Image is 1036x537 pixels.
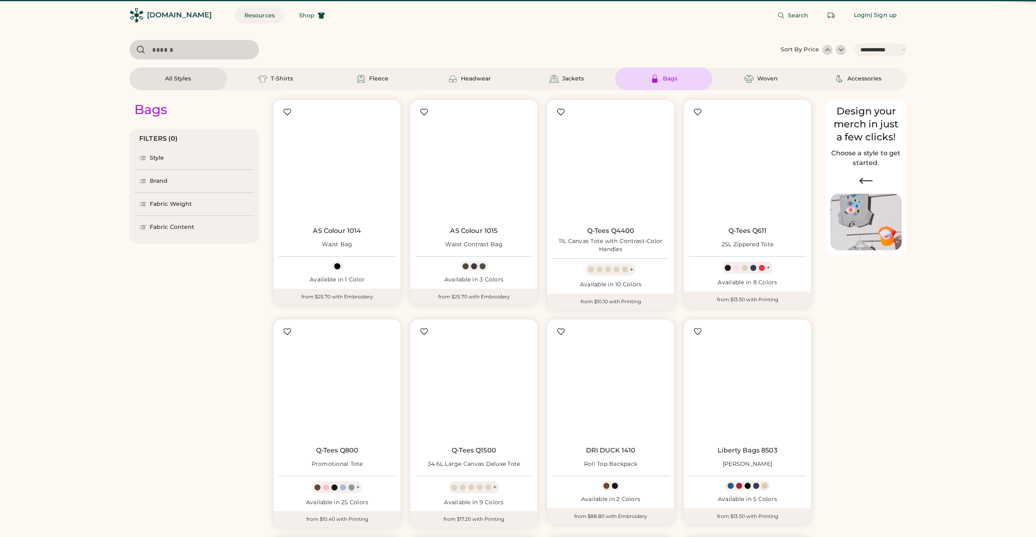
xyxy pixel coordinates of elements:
img: Headwear Icon [448,74,458,84]
div: + [356,483,360,492]
img: Woven Icon [744,74,754,84]
div: from $88.80 with Embroidery [547,508,674,524]
div: [PERSON_NAME] [723,460,772,468]
div: Available in 2 Colors [552,495,669,503]
img: Q-Tees Q1500 34.6L Large Canvas Deluxe Tote [415,324,533,442]
div: Available in 9 Colors [415,499,533,507]
img: AS Colour 1014 Waist Bag [278,105,396,222]
div: from $10.40 with Printing [274,511,401,527]
div: Waist Contrast Bag [445,241,503,249]
div: Brand [150,177,168,185]
button: Retrieve an order [823,7,839,23]
div: from $10.10 with Printing [547,294,674,310]
div: Available in 10 Colors [552,281,669,289]
img: T-Shirts Icon [258,74,267,84]
h2: Choose a style to get started. [830,148,902,168]
div: Design your merch in just a few clicks! [830,105,902,144]
div: + [493,483,497,492]
div: from $17.20 with Printing [410,511,537,527]
a: Liberty Bags 8503 [718,446,777,455]
div: from $25.70 with Embroidery [274,289,401,305]
div: | Sign up [870,11,897,19]
div: Sort By Price [781,46,819,54]
div: Headwear [461,75,491,83]
div: 11L Canvas Tote with Contrast-Color Handles [552,237,669,254]
div: FILTERS (0) [139,134,178,144]
div: from $25.70 with Embroidery [410,289,537,305]
span: Search [788,13,809,18]
div: [DOMAIN_NAME] [147,10,212,20]
div: Bags [134,101,167,118]
a: AS Colour 1015 [450,227,497,235]
img: Image of Lisa Congdon Eye Print on T-Shirt and Hat [830,194,902,251]
div: Roll Top Backpack [584,460,637,468]
img: Q-Tees Q4400 11L Canvas Tote with Contrast-Color Handles [552,105,669,222]
button: Resources [235,7,284,23]
div: Promotional Tote [312,460,363,468]
img: Jackets Icon [549,74,559,84]
div: from $13.50 with Printing [684,508,811,524]
button: Shop [289,7,335,23]
div: + [630,265,633,274]
div: Available in 8 Colors [689,279,806,287]
div: T-Shirts [271,75,293,83]
img: Fleece Icon [356,74,366,84]
div: Fabric Content [150,223,194,231]
img: Liberty Bags 8503 Isabella Tote [689,324,806,442]
a: Q-Tees Q611 [728,227,767,235]
div: from $13.50 with Printing [684,292,811,308]
a: AS Colour 1014 [313,227,361,235]
img: Bags Icon [650,74,660,84]
div: Available in 25 Colors [278,499,396,507]
img: Rendered Logo - Screens [129,8,144,22]
div: Available in 3 Colors [415,276,533,284]
img: Accessories Icon [834,74,844,84]
div: Woven [757,75,778,83]
div: Jackets [562,75,584,83]
div: Fleece [369,75,388,83]
div: 34.6L Large Canvas Deluxe Tote [428,460,520,468]
button: Search [768,7,818,23]
div: Available in 1 Color [278,276,396,284]
div: Accessories [847,75,881,83]
img: DRI DUCK 1410 Roll Top Backpack [552,324,669,442]
div: + [766,263,770,272]
div: Fabric Weight [150,200,192,208]
img: Q-Tees Q800 Promotional Tote [278,324,396,442]
div: Bags [663,75,677,83]
a: Q-Tees Q800 [316,446,359,455]
div: 25L Zippered Tote [722,241,773,249]
div: Available in 5 Colors [689,495,806,503]
div: Style [150,154,164,162]
span: Shop [299,13,314,18]
div: Waist Bag [322,241,352,249]
a: Q-Tees Q4400 [587,227,635,235]
img: AS Colour 1015 Waist Contrast Bag [415,105,533,222]
a: DRI DUCK 1410 [586,446,636,455]
div: All Styles [165,75,191,83]
a: Q-Tees Q1500 [452,446,496,455]
div: Login [854,11,871,19]
img: Q-Tees Q611 25L Zippered Tote [689,105,806,222]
